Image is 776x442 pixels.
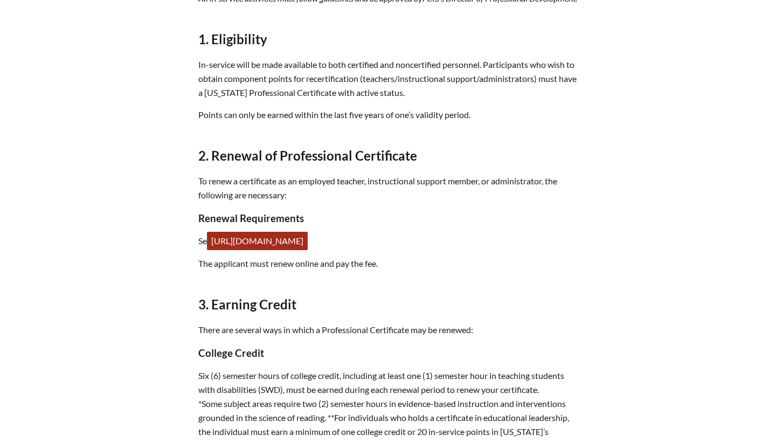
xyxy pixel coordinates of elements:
h2: 1. Eligibility [198,31,578,47]
h3: Renewal Requirements [198,212,578,224]
p: To renew a certificate as an employed teacher, instructional support member, or administrator, th... [198,174,578,202]
p: See . [198,234,578,248]
p: The applicant must renew online and pay the fee. [198,257,578,271]
a: [URL][DOMAIN_NAME] [207,232,308,250]
h2: 3. Earning Credit [198,296,578,312]
span: SWD [261,384,280,395]
h2: 2. Renewal of Professional Certificate [198,148,578,163]
p: Points can only be earned within the last five years of one’s validity period. [198,108,578,122]
p: In-service will be made available to both certified and noncertified personnel. Participants who ... [198,58,578,100]
p: There are several ways in which a Professional Certificate may be renewed: [198,323,578,337]
h3: College Credit [198,347,578,359]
